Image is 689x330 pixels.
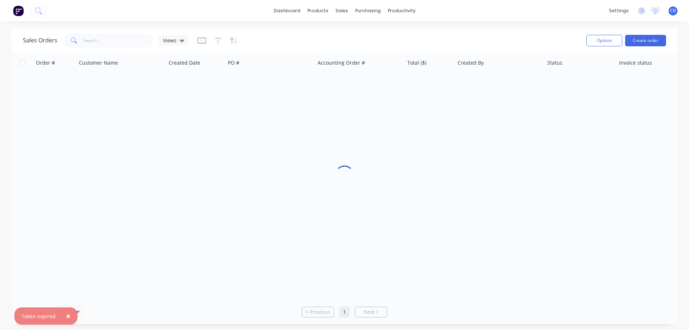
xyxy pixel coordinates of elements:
div: PO # [228,59,239,66]
div: settings [605,5,632,16]
span: × [66,311,70,321]
div: Order # [36,59,55,66]
div: Token expired [22,312,56,320]
div: productivity [384,5,419,16]
h1: Sales Orders [23,37,57,44]
div: sales [332,5,352,16]
span: Previous [310,308,330,316]
span: Next [364,308,375,316]
input: Search... [83,33,153,48]
div: Customer Name [79,59,118,66]
div: Status [547,59,562,66]
button: Options [586,35,622,46]
span: CD [670,8,676,14]
img: Factory [13,5,24,16]
div: Created Date [169,59,200,66]
a: Page 1 is your current page [339,307,350,317]
div: Invoice status [619,59,652,66]
a: dashboard [270,5,304,16]
a: Next page [355,308,387,316]
button: Create order [625,35,666,46]
a: Previous page [302,308,334,316]
ul: Pagination [299,307,390,317]
div: products [304,5,332,16]
div: Created By [458,59,484,66]
div: Accounting Order # [318,59,365,66]
div: purchasing [352,5,384,16]
span: Views [163,37,177,44]
div: Total ($) [407,59,426,66]
button: Close [59,307,78,325]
